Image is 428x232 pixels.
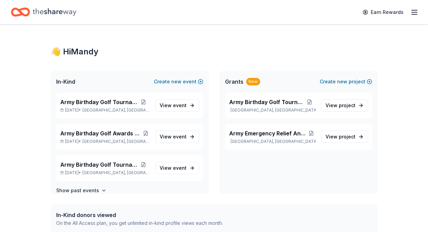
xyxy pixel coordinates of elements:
span: event [173,165,187,171]
span: Army Birthday Golf Tournament [229,98,304,106]
span: project [339,134,355,139]
p: [GEOGRAPHIC_DATA], [GEOGRAPHIC_DATA] [229,107,316,113]
div: In-Kind donors viewed [56,211,223,219]
span: Army Birthday Golf Tournament [60,98,138,106]
span: View [160,101,187,110]
a: View event [155,131,199,143]
span: event [173,134,187,139]
span: Army Birthday Golf Awards Luncheon Silent Auction [60,129,142,137]
h4: Show past events [56,186,99,195]
p: [DATE] • [60,107,150,113]
p: [DATE] • [60,170,150,176]
span: [GEOGRAPHIC_DATA], [GEOGRAPHIC_DATA] [82,170,149,176]
button: Show past events [56,186,107,195]
span: [GEOGRAPHIC_DATA], [GEOGRAPHIC_DATA] [82,139,149,144]
a: Home [11,4,76,20]
span: View [160,133,187,141]
button: Createnewevent [154,78,203,86]
span: View [326,101,355,110]
span: new [337,78,347,86]
span: In-Kind [56,78,75,86]
span: Grants [225,78,243,86]
button: Createnewproject [320,78,372,86]
a: View project [321,99,368,112]
a: View event [155,99,199,112]
div: New [246,78,260,85]
span: project [339,102,355,108]
a: Earn Rewards [359,6,408,18]
span: Army Birthday Golf Tournament [60,161,138,169]
div: 👋 Hi Mandy [51,46,378,57]
p: [DATE] • [60,139,150,144]
span: View [160,164,187,172]
span: View [326,133,355,141]
span: new [171,78,181,86]
a: View event [155,162,199,174]
p: [GEOGRAPHIC_DATA], [GEOGRAPHIC_DATA] [229,139,316,144]
a: View project [321,131,368,143]
div: On the All Access plan, you get unlimited in-kind profile views each month. [56,219,223,227]
span: Army Emergency Relief Annual Giving Campaign [229,129,307,137]
span: [GEOGRAPHIC_DATA], [GEOGRAPHIC_DATA] [82,107,149,113]
span: event [173,102,187,108]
